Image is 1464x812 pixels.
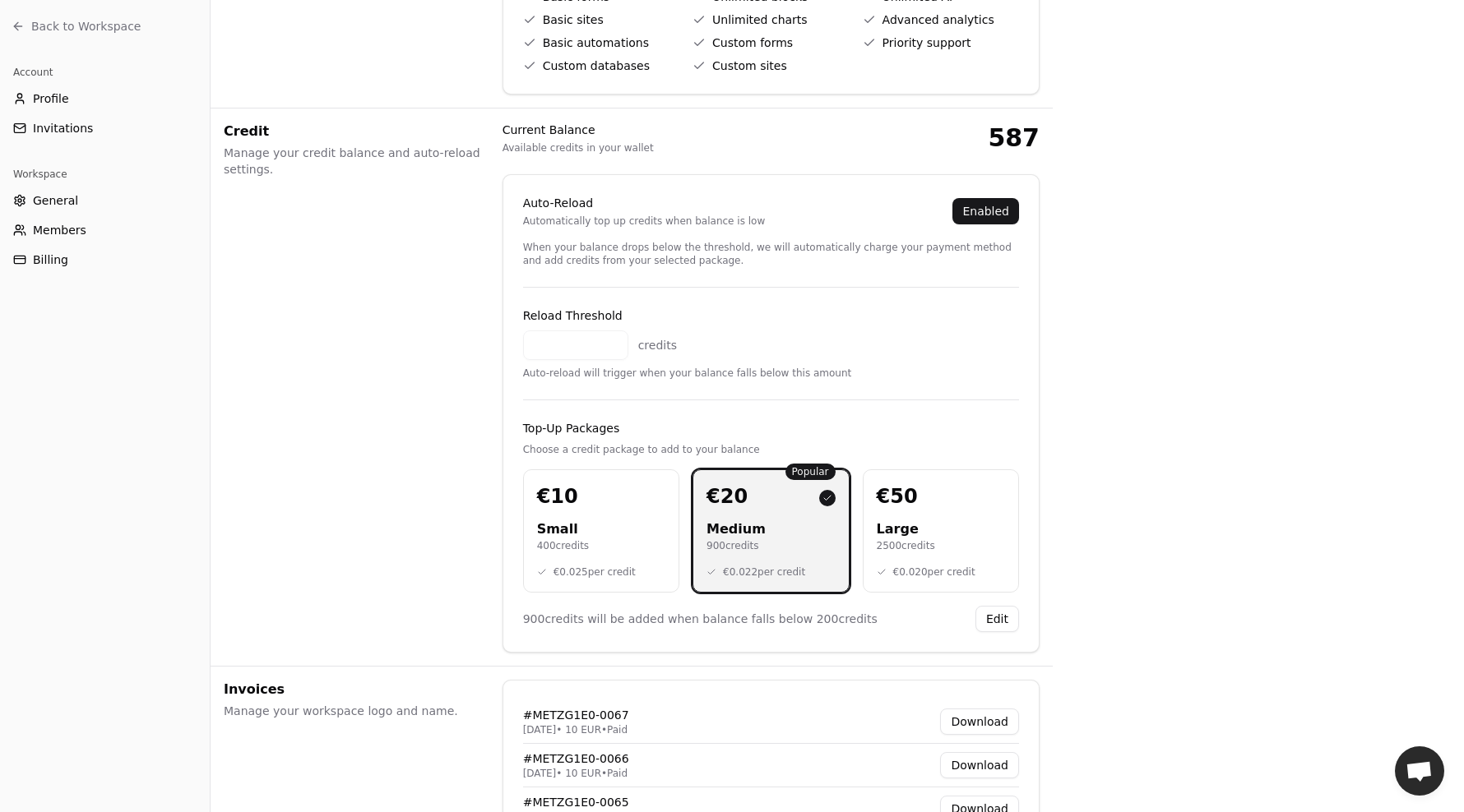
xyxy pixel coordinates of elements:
div: Open chat [1395,746,1444,796]
button: Popular€20Medium900credits€0.022per credit [693,469,849,593]
a: Download [940,708,1019,735]
div: Popular [785,464,836,480]
span: Unlimited charts [712,12,808,28]
span: € 10 [537,483,578,510]
span: € 0.022 per credit [723,565,805,579]
span: Members [33,222,86,238]
button: General [7,187,203,214]
button: Enabled [952,198,1019,224]
span: Priority support [883,35,971,51]
label: Auto-Reload [523,195,766,211]
div: 587 [988,123,1040,153]
button: Profile [7,85,203,112]
span: € 20 [707,483,748,510]
div: 900 credits [707,539,835,552]
h2: Invoices [224,680,483,699]
div: Workspace [7,161,203,187]
span: Custom forms [712,35,793,51]
p: Available credits in your wallet [503,141,654,155]
span: [DATE] • 10 EUR • Paid [523,767,629,780]
span: [DATE] • 10 EUR • Paid [523,723,629,736]
div: Account [7,59,203,85]
span: Invitations [33,120,93,136]
span: € 50 [877,483,918,510]
div: 400 credits [537,539,665,552]
h3: Current Balance [503,122,654,138]
span: Billing [33,251,68,268]
span: € 0.020 per credit [893,565,975,579]
span: Back to Workspace [31,18,141,35]
a: Back to Workspace [7,13,203,39]
div: 900 credits will be added when balance falls below 200 credits [523,611,878,627]
span: € 0.025 per credit [554,565,636,579]
button: €50Large2500credits€0.020per credit [863,469,1019,593]
span: Advanced analytics [883,12,994,28]
span: Profile [33,90,69,107]
button: €10Small400credits€0.025per credit [523,469,679,593]
span: Custom databases [543,58,650,74]
span: # METZG1E0-0065 [523,794,629,810]
button: Members [7,217,203,243]
span: # METZG1E0-0066 [523,750,629,767]
h3: Top-Up Packages [523,420,1019,436]
h2: Credit [224,122,483,141]
span: Basic sites [543,12,604,28]
p: Manage your credit balance and auto-reload settings. [224,145,483,178]
div: Small [537,519,665,539]
button: Invitations [7,115,203,141]
span: credits [638,337,677,353]
a: Download [940,752,1019,778]
div: Large [877,519,1005,539]
p: Choose a credit package to add to your balance [523,443,1019,456]
p: Manage your workspace logo and name. [224,703,483,719]
span: Basic automations [543,35,649,51]
p: Auto-reload will trigger when your balance falls below this amount [523,367,1019,380]
p: Automatically top up credits when balance is low [523,215,766,228]
p: When your balance drops below the threshold, we will automatically charge your payment method and... [523,241,1019,267]
button: Billing [7,247,203,273]
label: Reload Threshold [523,307,1019,324]
button: Edit [975,606,1019,632]
span: General [33,192,78,209]
span: Custom sites [712,58,787,74]
div: 2500 credits [877,539,1005,552]
div: Medium [707,519,835,539]
span: # METZG1E0-0067 [523,707,629,723]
